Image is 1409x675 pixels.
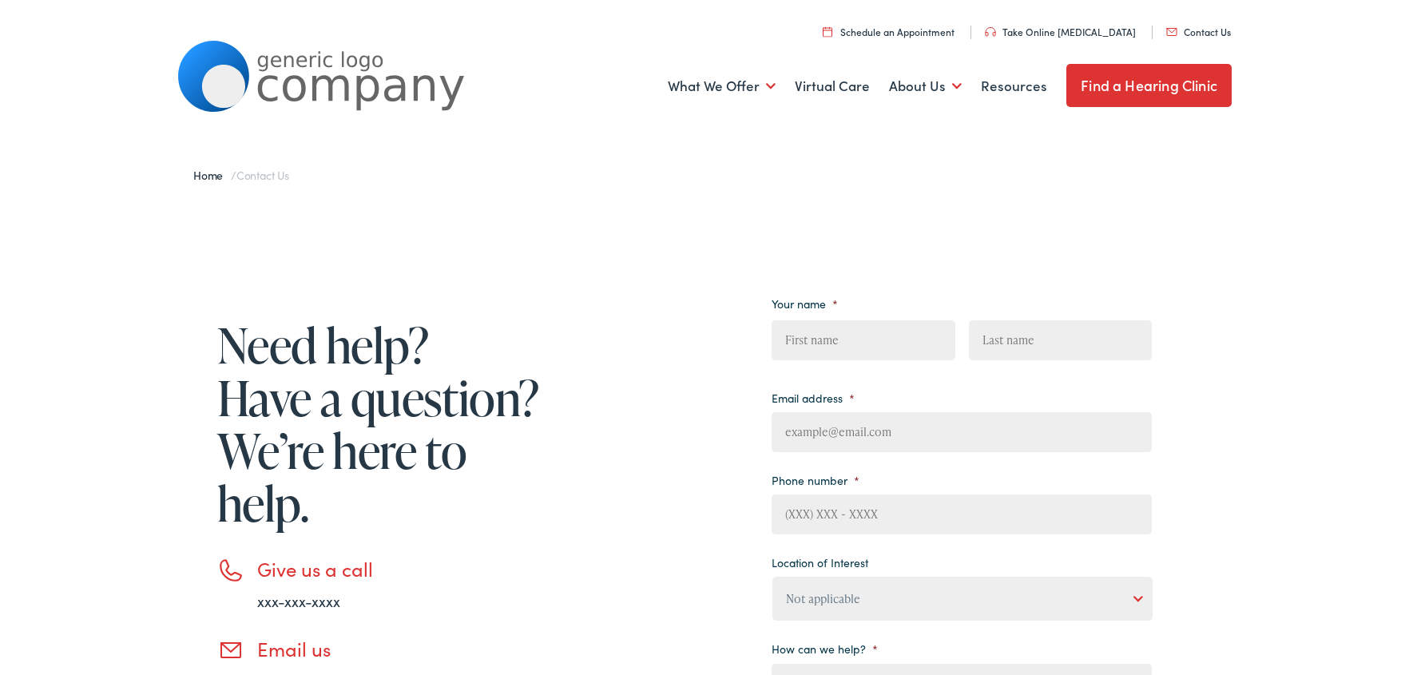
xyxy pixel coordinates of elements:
img: utility icon [823,26,832,37]
h1: Need help? Have a question? We’re here to help. [217,319,545,530]
a: About Us [889,57,962,116]
img: utility icon [985,27,996,37]
label: Location of Interest [772,555,868,570]
a: Resources [981,57,1047,116]
a: Schedule an Appointment [823,25,955,38]
a: Home [193,167,231,183]
input: (XXX) XXX - XXXX [772,494,1152,534]
img: utility icon [1166,28,1177,36]
a: xxx-xxx-xxxx [257,591,340,611]
input: First name [772,320,955,360]
a: What We Offer [668,57,776,116]
h3: Give us a call [257,558,545,581]
label: Email address [772,391,855,405]
h3: Email us [257,637,545,661]
span: Contact Us [236,167,289,183]
a: Virtual Care [795,57,870,116]
label: Phone number [772,473,859,487]
input: example@email.com [772,412,1152,452]
span: / [193,167,289,183]
a: Take Online [MEDICAL_DATA] [985,25,1136,38]
input: Last name [969,320,1152,360]
label: How can we help? [772,641,878,656]
label: Your name [772,296,838,311]
a: Contact Us [1166,25,1231,38]
a: Find a Hearing Clinic [1066,64,1232,107]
